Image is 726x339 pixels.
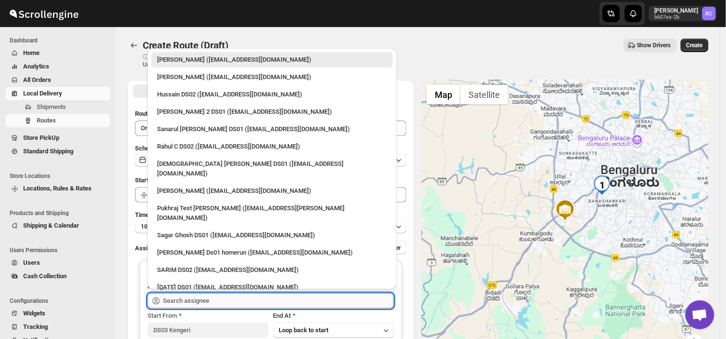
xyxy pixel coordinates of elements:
span: Scheduled for [135,145,174,152]
li: Rahul C DS02 (rahul.chopra@home-run.co) [148,137,397,154]
div: [PERSON_NAME] Ds01 homerun ([EMAIL_ADDRESS][DOMAIN_NAME]) [157,248,387,258]
text: RC [706,11,713,17]
button: Locations, Rules & Rates [6,182,110,195]
span: Start From [148,312,177,319]
button: User menu [649,6,717,21]
span: Show Drivers [637,41,671,49]
span: Products and Shipping [10,209,111,217]
button: Routes [6,114,110,127]
p: [PERSON_NAME] [655,7,699,14]
li: Raja DS01 (gasecig398@owlny.com) [148,278,397,295]
div: Hussain DS02 ([EMAIL_ADDRESS][DOMAIN_NAME]) [157,90,387,99]
button: Users [6,256,110,270]
span: Create Route (Draft) [143,40,229,51]
span: Users Permissions [10,246,111,254]
span: Loop back to start [279,326,329,334]
div: [DEMOGRAPHIC_DATA] [PERSON_NAME] DS01 ([EMAIL_ADDRESS][DOMAIN_NAME]) [157,159,387,178]
button: Tracking [6,320,110,334]
button: Show Drivers [624,39,677,52]
button: Analytics [6,60,110,73]
button: Loop back to start [273,323,394,338]
button: Shipments [6,100,110,114]
button: [DATE]|[DATE] [135,153,406,167]
div: 1 [592,176,612,195]
span: Rahul Chopra [702,7,716,20]
li: SARIM DS02 (xititor414@owlny.com) [148,260,397,278]
span: Widgets [23,310,45,317]
button: All Orders [6,73,110,87]
span: Store Locations [10,172,111,180]
div: Pukhraj Test [PERSON_NAME] ([EMAIL_ADDRESS][PERSON_NAME][DOMAIN_NAME]) [157,203,387,223]
li: Sourav Ds01 homerun (bamij29633@eluxeer.com) [148,243,397,260]
div: Sanarul [PERSON_NAME] DS01 ([EMAIL_ADDRESS][DOMAIN_NAME]) [157,124,387,134]
li: Ali Husain 2 DS01 (petec71113@advitize.com) [148,102,397,120]
button: Home [6,46,110,60]
div: Rahul C DS02 ([EMAIL_ADDRESS][DOMAIN_NAME]) [157,142,387,151]
span: Shipments [37,103,66,110]
span: Store PickUp [23,134,59,141]
div: [PERSON_NAME] ([EMAIL_ADDRESS][DOMAIN_NAME]) [157,72,387,82]
li: Sagar Ghosh DS01 (loneyoj483@downlor.com) [148,226,397,243]
p: ⓘ Shipments can also be added from Shipments menu Unrouted tab [143,53,295,68]
button: Show street map [427,85,460,104]
span: All Orders [23,76,51,83]
div: End At [273,311,394,321]
li: Sanarul Haque DS01 (fefifag638@adosnan.com) [148,120,397,137]
span: Standard Shipping [23,148,73,155]
button: Create [681,39,709,52]
p: b607ea-2b [655,14,699,20]
div: [PERSON_NAME] 2 DS01 ([EMAIL_ADDRESS][DOMAIN_NAME]) [157,107,387,117]
span: Home [23,49,40,56]
span: Locations, Rules & Rates [23,185,92,192]
li: Islam Laskar DS01 (vixib74172@ikowat.com) [148,154,397,181]
li: Rahul Chopra (pukhraj@home-run.co) [148,52,397,68]
span: Assign to [135,244,161,252]
li: Pukhraj Test Grewal (lesogip197@pariag.com) [148,199,397,226]
span: Cash Collection [23,272,67,280]
button: Cash Collection [6,270,110,283]
div: [PERSON_NAME] ([EMAIL_ADDRESS][DOMAIN_NAME]) [157,55,387,65]
span: Create [686,41,703,49]
button: All Route Options [133,84,270,98]
span: 10 minutes [141,223,170,231]
div: [PERSON_NAME] ([EMAIL_ADDRESS][DOMAIN_NAME]) [157,186,387,196]
span: Local Delivery [23,90,62,97]
span: Tracking [23,323,48,330]
div: SARIM DS02 ([EMAIL_ADDRESS][DOMAIN_NAME]) [157,265,387,275]
button: Show satellite imagery [460,85,508,104]
span: Analytics [23,63,49,70]
button: Widgets [6,307,110,320]
button: Routes [127,39,141,52]
li: Hussain DS02 (jarav60351@abatido.com) [148,85,397,102]
span: Users [23,259,40,266]
input: Eg: Bengaluru Route [135,121,406,136]
span: Start Location (Warehouse) [135,176,211,184]
button: Shipping & Calendar [6,219,110,232]
li: Mujakkir Benguli (voweh79617@daypey.com) [148,68,397,85]
li: Vikas Rathod (lolegiy458@nalwan.com) [148,181,397,199]
button: 10 minutes [135,220,406,233]
span: Configurations [10,297,111,305]
div: [DATE] DS01 ([EMAIL_ADDRESS][DOMAIN_NAME]) [157,283,387,292]
span: Time Per Stop [135,211,174,218]
span: Dashboard [10,37,111,44]
span: Routes [37,117,56,124]
span: Shipping & Calendar [23,222,79,229]
input: Search assignee [163,293,394,309]
a: Open chat [686,300,714,329]
img: ScrollEngine [8,1,80,26]
span: Route Name [135,110,169,117]
div: Sagar Ghosh DS01 ([EMAIL_ADDRESS][DOMAIN_NAME]) [157,231,387,240]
